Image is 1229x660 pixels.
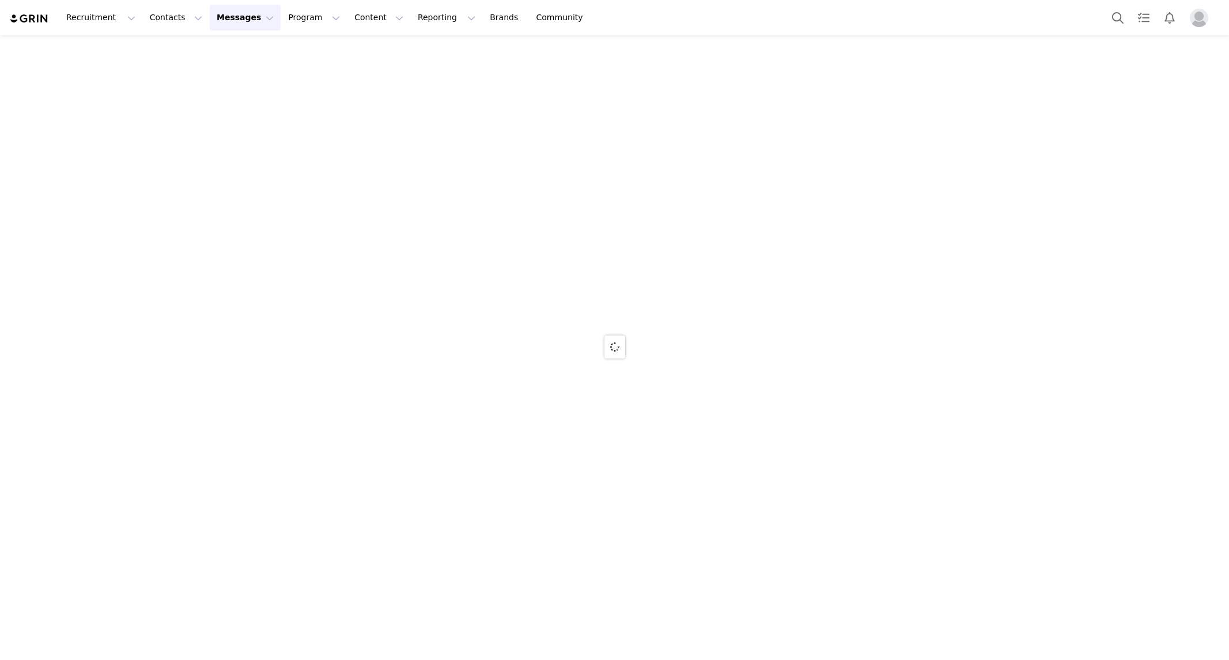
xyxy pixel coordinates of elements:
a: Community [530,5,595,31]
a: Brands [483,5,528,31]
button: Messages [210,5,281,31]
button: Profile [1183,9,1220,27]
button: Recruitment [59,5,142,31]
button: Reporting [411,5,482,31]
button: Content [347,5,410,31]
button: Search [1105,5,1130,31]
button: Program [281,5,347,31]
img: grin logo [9,13,50,24]
button: Contacts [143,5,209,31]
img: placeholder-profile.jpg [1190,9,1208,27]
a: Tasks [1131,5,1156,31]
button: Notifications [1157,5,1182,31]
